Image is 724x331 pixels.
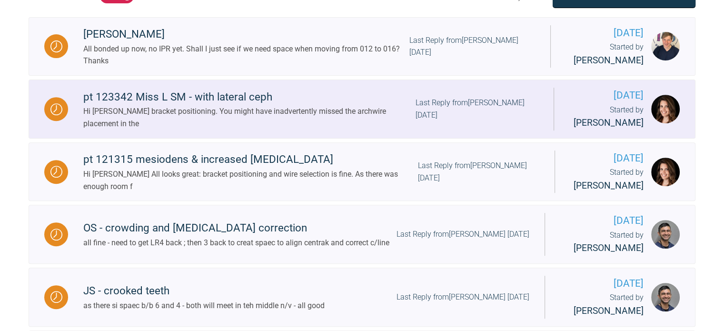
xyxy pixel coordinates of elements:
span: [PERSON_NAME] [574,55,644,66]
img: Alexandra Lee [651,95,680,123]
a: WaitingJS - crooked teethas there si spaec b/b 6 and 4 - both will meet in teh middle n/v - all g... [29,268,695,327]
a: Waitingpt 123342 Miss L SM - with lateral cephHi [PERSON_NAME] bracket positioning. You might hav... [29,80,695,139]
span: [DATE] [570,150,644,166]
div: OS - crowding and [MEDICAL_DATA] correction [83,220,389,237]
a: Waiting[PERSON_NAME]All bonded up now, no IPR yet. Shall I just see if we need space when moving ... [29,17,695,76]
img: Waiting [50,40,62,52]
div: all fine - need to get LR4 back ; then 3 back to creat spaec to align centrak and correct c/line [83,237,389,249]
div: Hi [PERSON_NAME] All looks great: bracket positioning and wire selection is fine. As there was en... [83,168,418,192]
span: [DATE] [560,276,644,291]
div: Last Reply from [PERSON_NAME] [DATE] [397,291,529,303]
img: Adam Moosa [651,220,680,249]
span: [PERSON_NAME] [574,117,644,128]
a: Waitingpt 121315 mesiodens & increased [MEDICAL_DATA]Hi [PERSON_NAME] All looks great: bracket po... [29,142,695,201]
span: [DATE] [560,213,644,229]
img: Alexandra Lee [651,158,680,186]
img: Waiting [50,291,62,303]
div: All bonded up now, no IPR yet. Shall I just see if we need space when moving from 012 to 016? Thanks [83,43,409,67]
div: Last Reply from [PERSON_NAME] [DATE] [418,160,539,184]
img: Waiting [50,229,62,241]
img: Adam Moosa [651,283,680,311]
div: Started by [570,166,644,193]
div: Started by [566,41,644,68]
div: Last Reply from [PERSON_NAME] [DATE] [416,97,538,121]
div: pt 121315 mesiodens & increased [MEDICAL_DATA] [83,151,418,168]
a: WaitingOS - crowding and [MEDICAL_DATA] correctionall fine - need to get LR4 back ; then 3 back t... [29,205,695,264]
div: Started by [569,104,644,130]
span: [PERSON_NAME] [574,305,644,316]
div: Started by [560,229,644,256]
span: [PERSON_NAME] [574,180,644,191]
div: as there si spaec b/b 6 and 4 - both will meet in teh middle n/v - all good [83,300,325,312]
img: Waiting [50,166,62,178]
span: [DATE] [566,25,644,41]
img: Waiting [50,103,62,115]
span: [DATE] [569,88,644,103]
img: Jack Gardner [651,32,680,60]
div: [PERSON_NAME] [83,26,409,43]
span: [PERSON_NAME] [574,242,644,253]
div: JS - crooked teeth [83,282,325,300]
div: Last Reply from [PERSON_NAME] [DATE] [397,228,529,241]
div: pt 123342 Miss L SM - with lateral ceph [83,89,416,106]
div: Started by [560,291,644,318]
div: Hi [PERSON_NAME] bracket positioning. You might have inadvertently missed the archwire placement ... [83,105,416,130]
div: Last Reply from [PERSON_NAME] [DATE] [409,34,536,59]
